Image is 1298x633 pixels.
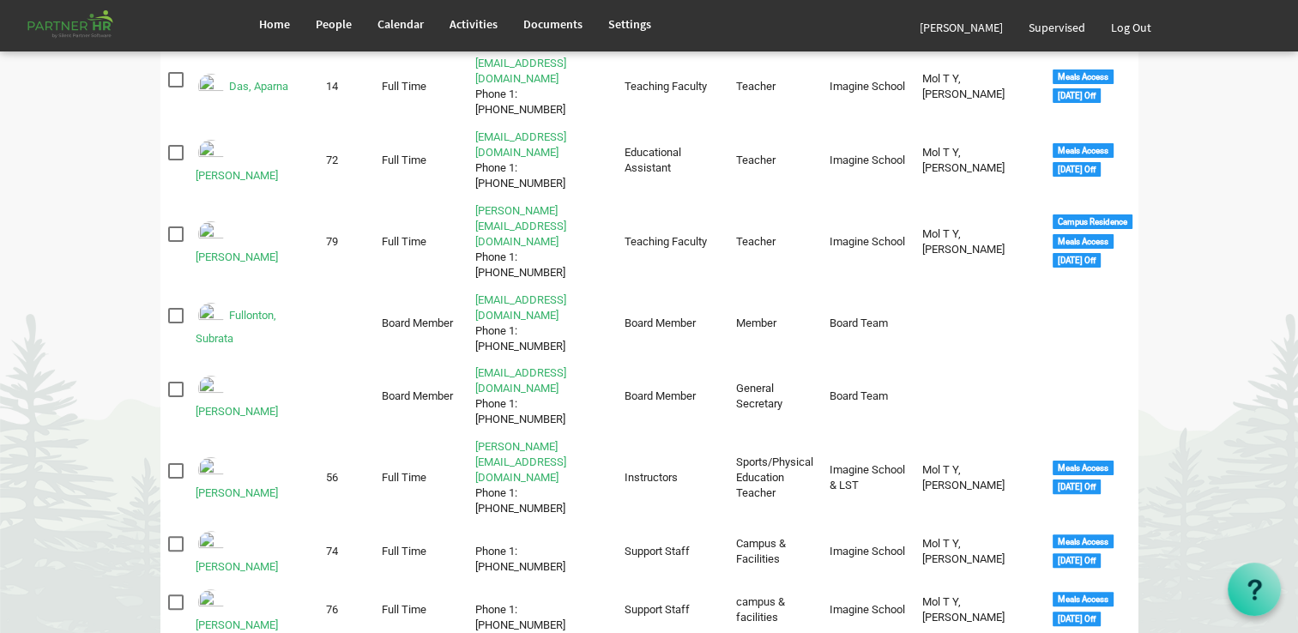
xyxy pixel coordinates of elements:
td: 56 column header ID [318,436,374,520]
td: Imagine School column header Departments [821,126,915,195]
td: checkbox [160,52,189,121]
td: Full Time column header Personnel Type [374,52,468,121]
div: Meals Access [1053,69,1114,84]
td: Full Time column header Personnel Type [374,525,468,578]
td: George, Samson is template cell column header Full Name [188,363,318,431]
td: 79 column header ID [318,200,374,284]
td: Board Member column header Position [616,289,727,358]
td: 14 column header ID [318,52,374,121]
td: Imagine School column header Departments [821,200,915,284]
img: Emp-d106ab57-77a4-460e-8e39-c3c217cc8641.png [196,137,226,168]
a: [PERSON_NAME] [196,618,278,631]
a: [PERSON_NAME] [196,560,278,573]
a: [PERSON_NAME] [907,3,1016,51]
td: Full Time column header Personnel Type [374,126,468,195]
td: Board Team column header Departments [821,363,915,431]
div: Meals Access [1053,234,1114,249]
a: [PERSON_NAME][EMAIL_ADDRESS][DOMAIN_NAME] [475,440,566,484]
td: Imagine School column header Departments [821,52,915,121]
td: Instructors column header Position [616,436,727,520]
a: [PERSON_NAME][EMAIL_ADDRESS][DOMAIN_NAME] [475,204,566,248]
td: Imagine School column header Departments [821,525,915,578]
img: Emp-bb320c71-32d4-47a5-8c64-70be61bf7c75.png [196,373,226,404]
td: Board Member column header Position [616,363,727,431]
td: checkbox [160,525,189,578]
td: <div class="tag label label-default">Meals Access</div> <div class="tag label label-default">Sund... [1045,52,1138,121]
span: People [316,16,352,32]
span: Activities [450,16,498,32]
span: Settings [608,16,651,32]
div: [DATE] Off [1053,162,1101,177]
td: Support Staff column header Position [616,525,727,578]
td: aparna@imagineschools.inPhone 1: +919668736179 is template cell column header Contact Info [468,52,617,121]
a: [EMAIL_ADDRESS][DOMAIN_NAME] [475,57,566,85]
td: Mol T Y, Smitha column header Supervisor [915,436,1045,520]
td: Mol T Y, Smitha column header Supervisor [915,126,1045,195]
a: [EMAIL_ADDRESS][DOMAIN_NAME] [475,130,566,159]
td: column header ID [318,363,374,431]
div: Meals Access [1053,534,1114,549]
span: Home [259,16,290,32]
td: 72 column header ID [318,126,374,195]
td: Educational Assistant column header Position [616,126,727,195]
td: Fullonton, Subrata is template cell column header Full Name [188,289,318,358]
td: Teacher column header Job Title [728,52,822,121]
td: sachidananda@imagineschools.inPhone 1: +916371599646 is template cell column header Contact Info [468,436,617,520]
td: column header Tags [1045,363,1138,431]
img: Emp-b5133725-a088-4fb2-a21a-816fa52aaa5c.png [196,587,226,618]
td: Das, Lisa is template cell column header Full Name [188,126,318,195]
td: Imagine School & LST column header Departments [821,436,915,520]
td: shobha@imagineschools.inPhone 1: +919102065904 is template cell column header Contact Info [468,200,617,284]
img: Emp-cac59d6d-6ce8-4acf-8e3c-086373440de6.png [196,300,226,331]
a: [PERSON_NAME] [196,250,278,263]
td: Board Member column header Personnel Type [374,363,468,431]
td: column header Supervisor [915,363,1045,431]
td: Campus & Facilities column header Job Title [728,525,822,578]
td: <div class="tag label label-default">Meals Access</div> <div class="tag label label-default">Sund... [1045,126,1138,195]
td: Board Team column header Departments [821,289,915,358]
img: Emp-2633ee26-115b-439e-a7b8-ddb0d1dd37df.png [196,219,226,250]
td: column header Tags [1045,289,1138,358]
img: Emp-a83bfb42-0f5f-463c-869c-0ed82ff50f90.png [196,528,226,559]
span: Calendar [377,16,424,32]
td: Teacher column header Job Title [728,126,822,195]
td: Teaching Faculty column header Position [616,200,727,284]
div: Campus Residence [1053,214,1132,229]
td: Ekka, Shobha Rani is template cell column header Full Name [188,200,318,284]
td: <div class="tag label label-default">Meals Access</div> <div class="tag label label-default">Sund... [1045,436,1138,520]
td: Das, Aparna is template cell column header Full Name [188,52,318,121]
td: column header ID [318,289,374,358]
a: [EMAIL_ADDRESS][DOMAIN_NAME] [475,366,566,395]
td: Full Time column header Personnel Type [374,200,468,284]
div: [DATE] Off [1053,553,1101,568]
a: Fullonton, Subrata [196,308,276,345]
div: Meals Access [1053,143,1114,158]
a: [PERSON_NAME] [196,169,278,182]
td: column header Supervisor [915,289,1045,358]
div: [DATE] Off [1053,612,1101,626]
td: checkbox [160,289,189,358]
td: General Secretary column header Job Title [728,363,822,431]
a: Log Out [1098,3,1164,51]
span: Documents [523,16,583,32]
td: gs@stepind.orgPhone 1: +919123558022 is template cell column header Contact Info [468,363,617,431]
td: Teacher column header Job Title [728,200,822,284]
td: checkbox [160,436,189,520]
img: Emp-185d491c-97f5-4e8b-837e-d12e7bc2f190.png [196,71,226,102]
div: [DATE] Off [1053,253,1101,268]
td: Sports/Physical Education Teacher column header Job Title [728,436,822,520]
div: Meals Access [1053,461,1114,475]
td: Full Time column header Personnel Type [374,436,468,520]
td: checkbox [160,363,189,431]
td: Mol T Y, Smitha column header Supervisor [915,200,1045,284]
div: Meals Access [1053,592,1114,606]
td: fullontons@gmail.comPhone 1: +917032207410 is template cell column header Contact Info [468,289,617,358]
a: [EMAIL_ADDRESS][DOMAIN_NAME] [475,293,566,322]
a: Supervised [1016,3,1098,51]
td: Hansda, Saunri is template cell column header Full Name [188,525,318,578]
td: <div class="tag label label-default">Meals Access</div> <div class="tag label label-default">Sund... [1045,525,1138,578]
td: <div class="tag label label-default">Campus Residence</div> <div class="tag label label-default">... [1045,200,1138,284]
td: checkbox [160,200,189,284]
td: Phone 1: +919827685342 is template cell column header Contact Info [468,525,617,578]
a: [PERSON_NAME] [196,405,278,418]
